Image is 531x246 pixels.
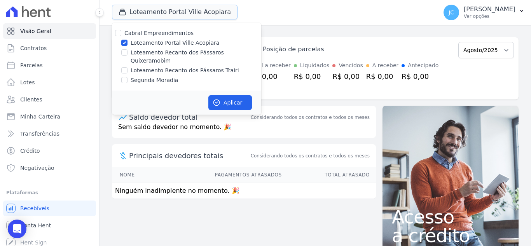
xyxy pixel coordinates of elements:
div: R$ 0,00 [366,71,399,82]
th: Total Atrasado [282,167,376,183]
span: a crédito [392,226,509,245]
a: Transferências [3,126,96,141]
p: Sem saldo devedor no momento. 🎉 [112,122,376,138]
span: Negativação [20,164,54,172]
label: Segunda Moradia [131,76,178,84]
label: Loteamento Recanto dos Pássaros Trairi [131,66,239,75]
div: R$ 0,00 [250,71,291,82]
div: Liquidados [300,61,330,70]
span: Conta Hent [20,222,51,229]
span: Transferências [20,130,59,138]
th: Pagamentos Atrasados [159,167,282,183]
a: Conta Hent [3,218,96,233]
a: Minha Carteira [3,109,96,124]
span: Contratos [20,44,47,52]
a: Parcelas [3,58,96,73]
span: Parcelas [20,61,43,69]
span: Acesso [392,208,509,226]
p: [PERSON_NAME] [464,5,515,13]
div: Considerando todos os contratos e todos os meses [251,114,370,121]
span: Crédito [20,147,40,155]
div: Total a receber [250,61,291,70]
div: Plataformas [6,188,93,197]
label: Loteamento Recanto dos Pássaros Quixeramobim [131,49,261,65]
a: Crédito [3,143,96,159]
button: JC [PERSON_NAME] Ver opções [437,2,531,23]
td: Ninguém inadimplente no momento. 🎉 [112,183,376,199]
button: Aplicar [208,95,252,110]
div: A receber [372,61,399,70]
span: Visão Geral [20,27,51,35]
span: Recebíveis [20,204,49,212]
span: JC [449,10,454,15]
a: Contratos [3,40,96,56]
span: Principais devedores totais [129,150,249,161]
span: Clientes [20,96,42,103]
label: Loteamento Portal Ville Acopiara [131,39,219,47]
a: Lotes [3,75,96,90]
a: Negativação [3,160,96,176]
div: R$ 0,00 [294,71,330,82]
th: Nome [112,167,159,183]
a: Recebíveis [3,201,96,216]
span: Considerando todos os contratos e todos os meses [251,152,370,159]
p: Ver opções [464,13,515,19]
div: Vencidos [339,61,363,70]
div: Saldo devedor total [129,112,249,122]
label: Cabral Empreendimentos [124,30,194,36]
span: Lotes [20,79,35,86]
div: R$ 0,00 [332,71,363,82]
a: Clientes [3,92,96,107]
div: Posição de parcelas [263,45,324,54]
div: Open Intercom Messenger [8,220,26,238]
div: Antecipado [408,61,438,70]
button: Loteamento Portal Ville Acopiara [112,5,238,19]
a: Visão Geral [3,23,96,39]
span: Minha Carteira [20,113,60,120]
div: R$ 0,00 [402,71,438,82]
